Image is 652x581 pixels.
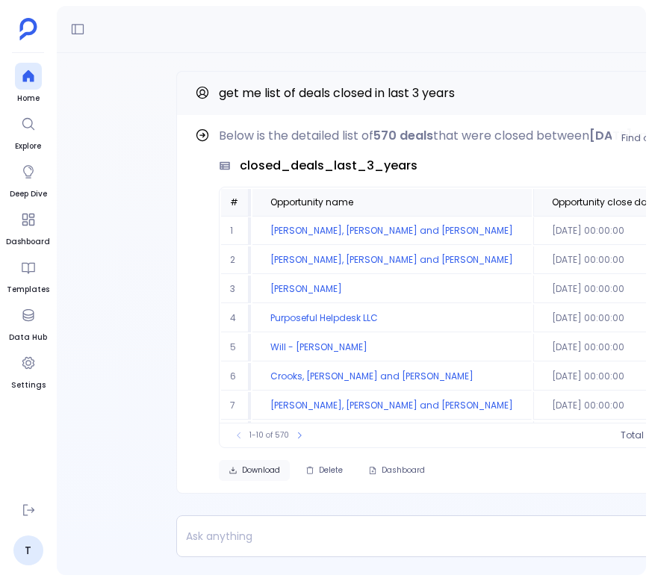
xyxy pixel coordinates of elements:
span: Dashboard [382,465,425,476]
td: 8 [221,421,251,449]
td: 7 [221,392,251,420]
strong: 570 deals [373,127,433,144]
span: Settings [11,379,46,391]
span: Explore [15,140,42,152]
span: get me list of deals closed in last 3 years [219,84,455,102]
a: Deep Dive [10,158,47,200]
span: Home [15,93,42,105]
td: 2 [221,246,251,274]
span: closed_deals_last_3_years [240,157,417,175]
td: 3 [221,276,251,303]
td: Crooks, [PERSON_NAME] and [PERSON_NAME] [252,363,532,391]
button: Dashboard [358,460,435,481]
a: T [13,535,43,565]
td: [PERSON_NAME], [PERSON_NAME] and [PERSON_NAME] [252,217,532,245]
td: 6 [221,363,251,391]
span: Templates [7,284,49,296]
td: 4 [221,305,251,332]
img: petavue logo [19,18,37,40]
span: Deep Dive [10,188,47,200]
td: [PERSON_NAME], [PERSON_NAME] and [PERSON_NAME] [252,246,532,274]
span: Dashboard [6,236,50,248]
button: Delete [296,460,353,481]
button: Download [219,460,290,481]
strong: [DATE] [589,127,632,144]
span: 1-10 of 570 [249,429,289,441]
a: Explore [15,111,42,152]
a: Dashboard [6,206,50,248]
span: Data Hub [9,332,47,344]
td: 1 [221,217,251,245]
td: Purposeful Helpdesk LLC [252,305,532,332]
a: Data Hub [9,302,47,344]
span: Delete [319,465,343,476]
span: Download [242,465,280,476]
td: [PERSON_NAME], [PERSON_NAME] and [PERSON_NAME] [252,392,532,420]
a: Templates [7,254,49,296]
a: Settings [11,349,46,391]
span: # [230,196,238,208]
span: Opportunity name [270,196,353,208]
a: Home [15,63,42,105]
td: [PERSON_NAME] [252,276,532,303]
td: Will - [PERSON_NAME] [252,334,532,361]
td: 5 [221,334,251,361]
td: [PERSON_NAME], [PERSON_NAME] and [PERSON_NAME] [252,421,532,449]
